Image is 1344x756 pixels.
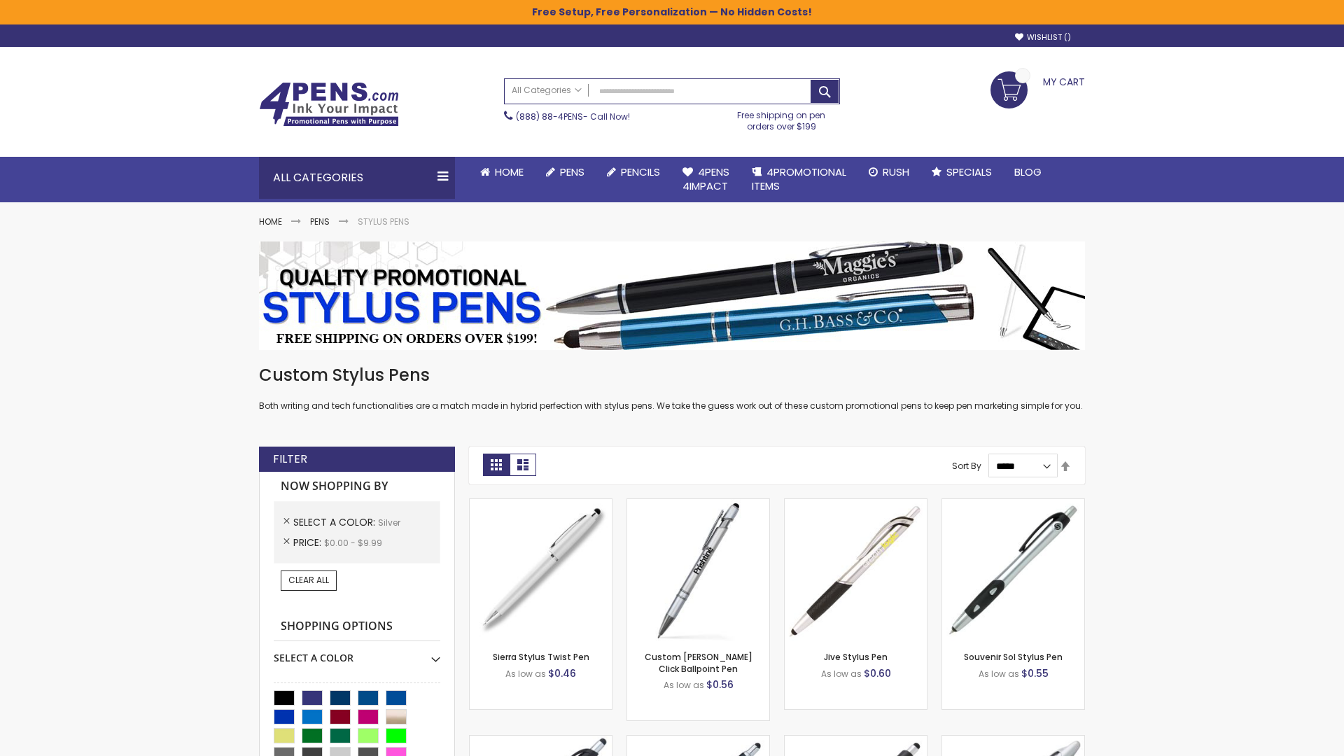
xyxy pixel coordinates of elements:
[946,164,992,179] span: Specials
[964,651,1063,663] a: Souvenir Sol Stylus Pen
[785,498,927,510] a: Jive Stylus Pen-Silver
[512,85,582,96] span: All Categories
[741,157,857,202] a: 4PROMOTIONALITEMS
[621,164,660,179] span: Pencils
[535,157,596,188] a: Pens
[920,157,1003,188] a: Specials
[857,157,920,188] a: Rush
[706,678,734,692] span: $0.56
[358,216,409,227] strong: Stylus Pens
[1015,32,1071,43] a: Wishlist
[470,498,612,510] a: Stypen-35-Silver
[293,535,324,549] span: Price
[864,666,891,680] span: $0.60
[483,454,510,476] strong: Grid
[516,111,583,122] a: (888) 88-4PENS
[627,735,769,747] a: Epiphany Stylus Pens-Silver
[979,668,1019,680] span: As low as
[259,241,1085,350] img: Stylus Pens
[324,537,382,549] span: $0.00 - $9.99
[723,104,841,132] div: Free shipping on pen orders over $199
[548,666,576,680] span: $0.46
[274,641,440,665] div: Select A Color
[1014,164,1042,179] span: Blog
[627,499,769,641] img: Custom Alex II Click Ballpoint Pen-Silver
[516,111,630,122] span: - Call Now!
[664,679,704,691] span: As low as
[952,460,981,472] label: Sort By
[505,79,589,102] a: All Categories
[470,735,612,747] a: React Stylus Grip Pen-Silver
[821,668,862,680] span: As low as
[281,570,337,590] a: Clear All
[259,364,1085,412] div: Both writing and tech functionalities are a match made in hybrid perfection with stylus pens. We ...
[671,157,741,202] a: 4Pens4impact
[469,157,535,188] a: Home
[273,451,307,467] strong: Filter
[942,735,1084,747] a: Twist Highlighter-Pen Stylus Combo-Silver
[1003,157,1053,188] a: Blog
[1021,666,1049,680] span: $0.55
[942,498,1084,510] a: Souvenir Sol Stylus Pen-Silver
[785,735,927,747] a: Souvenir® Emblem Stylus Pen-Silver
[470,499,612,641] img: Stypen-35-Silver
[493,651,589,663] a: Sierra Stylus Twist Pen
[752,164,846,193] span: 4PROMOTIONAL ITEMS
[274,472,440,501] strong: Now Shopping by
[596,157,671,188] a: Pencils
[293,515,378,529] span: Select A Color
[259,82,399,127] img: 4Pens Custom Pens and Promotional Products
[645,651,752,674] a: Custom [PERSON_NAME] Click Ballpoint Pen
[288,574,329,586] span: Clear All
[495,164,524,179] span: Home
[560,164,584,179] span: Pens
[378,517,400,528] span: Silver
[883,164,909,179] span: Rush
[259,216,282,227] a: Home
[274,612,440,642] strong: Shopping Options
[259,364,1085,386] h1: Custom Stylus Pens
[682,164,729,193] span: 4Pens 4impact
[310,216,330,227] a: Pens
[824,651,888,663] a: Jive Stylus Pen
[942,499,1084,641] img: Souvenir Sol Stylus Pen-Silver
[627,498,769,510] a: Custom Alex II Click Ballpoint Pen-Silver
[259,157,455,199] div: All Categories
[505,668,546,680] span: As low as
[785,499,927,641] img: Jive Stylus Pen-Silver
